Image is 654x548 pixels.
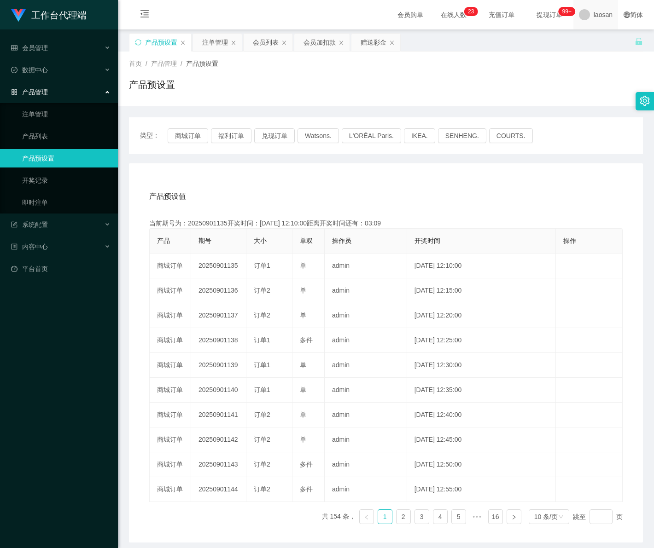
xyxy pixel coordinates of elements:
[433,509,448,524] li: 4
[404,128,435,143] button: IKEA.
[573,509,623,524] div: 跳至 页
[254,386,270,393] span: 订单1
[191,303,246,328] td: 20250901137
[325,427,407,452] td: admin
[11,89,18,95] i: 图标: appstore-o
[298,128,339,143] button: Watsons.
[168,128,208,143] button: 商城订单
[31,0,87,30] h1: 工作台代理端
[150,452,191,477] td: 商城订单
[11,11,87,18] a: 工作台代理端
[470,509,485,524] li: 向后 5 页
[254,311,270,319] span: 订单2
[191,278,246,303] td: 20250901136
[361,34,386,51] div: 赠送彩金
[254,485,270,493] span: 订单2
[364,514,369,520] i: 图标: left
[559,7,575,16] sup: 1042
[11,221,18,228] i: 图标: form
[470,509,485,524] span: •••
[157,237,170,244] span: 产品
[254,128,295,143] button: 兑现订单
[150,353,191,378] td: 商城订单
[181,60,182,67] span: /
[191,477,246,502] td: 20250901144
[300,237,313,244] span: 单双
[254,336,270,344] span: 订单1
[397,510,410,524] a: 2
[254,262,270,269] span: 订单1
[407,328,556,353] td: [DATE] 12:25:00
[378,510,392,524] a: 1
[464,7,478,16] sup: 23
[150,427,191,452] td: 商城订单
[254,461,270,468] span: 订单2
[484,12,519,18] span: 充值订单
[325,303,407,328] td: admin
[11,45,18,51] i: 图标: table
[396,509,411,524] li: 2
[150,477,191,502] td: 商城订单
[191,452,246,477] td: 20250901143
[325,477,407,502] td: admin
[558,514,564,520] i: 图标: down
[407,452,556,477] td: [DATE] 12:50:00
[135,39,141,46] i: 图标: sync
[254,436,270,443] span: 订单2
[325,353,407,378] td: admin
[11,88,48,96] span: 产品管理
[129,60,142,67] span: 首页
[202,34,228,51] div: 注单管理
[11,221,48,228] span: 系统配置
[254,237,267,244] span: 大小
[534,510,558,524] div: 10 条/页
[300,336,313,344] span: 多件
[407,477,556,502] td: [DATE] 12:55:00
[22,149,111,167] a: 产品预设置
[407,378,556,403] td: [DATE] 12:35:00
[22,171,111,190] a: 开奖记录
[199,237,211,244] span: 期号
[129,0,160,30] i: 图标: menu-fold
[11,243,48,250] span: 内容中心
[300,436,306,443] span: 单
[300,361,306,369] span: 单
[191,427,246,452] td: 20250901142
[325,403,407,427] td: admin
[11,66,48,74] span: 数据中心
[150,328,191,353] td: 商城订单
[325,254,407,278] td: admin
[407,427,556,452] td: [DATE] 12:45:00
[452,510,466,524] a: 5
[563,237,576,244] span: 操作
[149,191,186,202] span: 产品预设值
[150,378,191,403] td: 商城订单
[342,128,401,143] button: L'ORÉAL Paris.
[471,7,474,16] p: 3
[300,485,313,493] span: 多件
[191,378,246,403] td: 20250901140
[150,303,191,328] td: 商城订单
[489,510,502,524] a: 16
[140,128,168,143] span: 类型：
[300,311,306,319] span: 单
[191,328,246,353] td: 20250901138
[332,237,351,244] span: 操作员
[150,278,191,303] td: 商城订单
[488,509,503,524] li: 16
[407,278,556,303] td: [DATE] 12:15:00
[149,219,623,228] div: 当前期号为：20250901135开奖时间：[DATE] 12:10:00距离开奖时间还有：03:09
[511,514,517,520] i: 图标: right
[129,78,175,92] h1: 产品预设置
[325,328,407,353] td: admin
[300,386,306,393] span: 单
[436,12,471,18] span: 在线人数
[146,60,147,67] span: /
[11,243,18,250] i: 图标: profile
[415,510,429,524] a: 3
[300,461,313,468] span: 多件
[635,37,643,46] i: 图标: unlock
[407,303,556,328] td: [DATE] 12:20:00
[624,12,630,18] i: 图标: global
[186,60,218,67] span: 产品预设置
